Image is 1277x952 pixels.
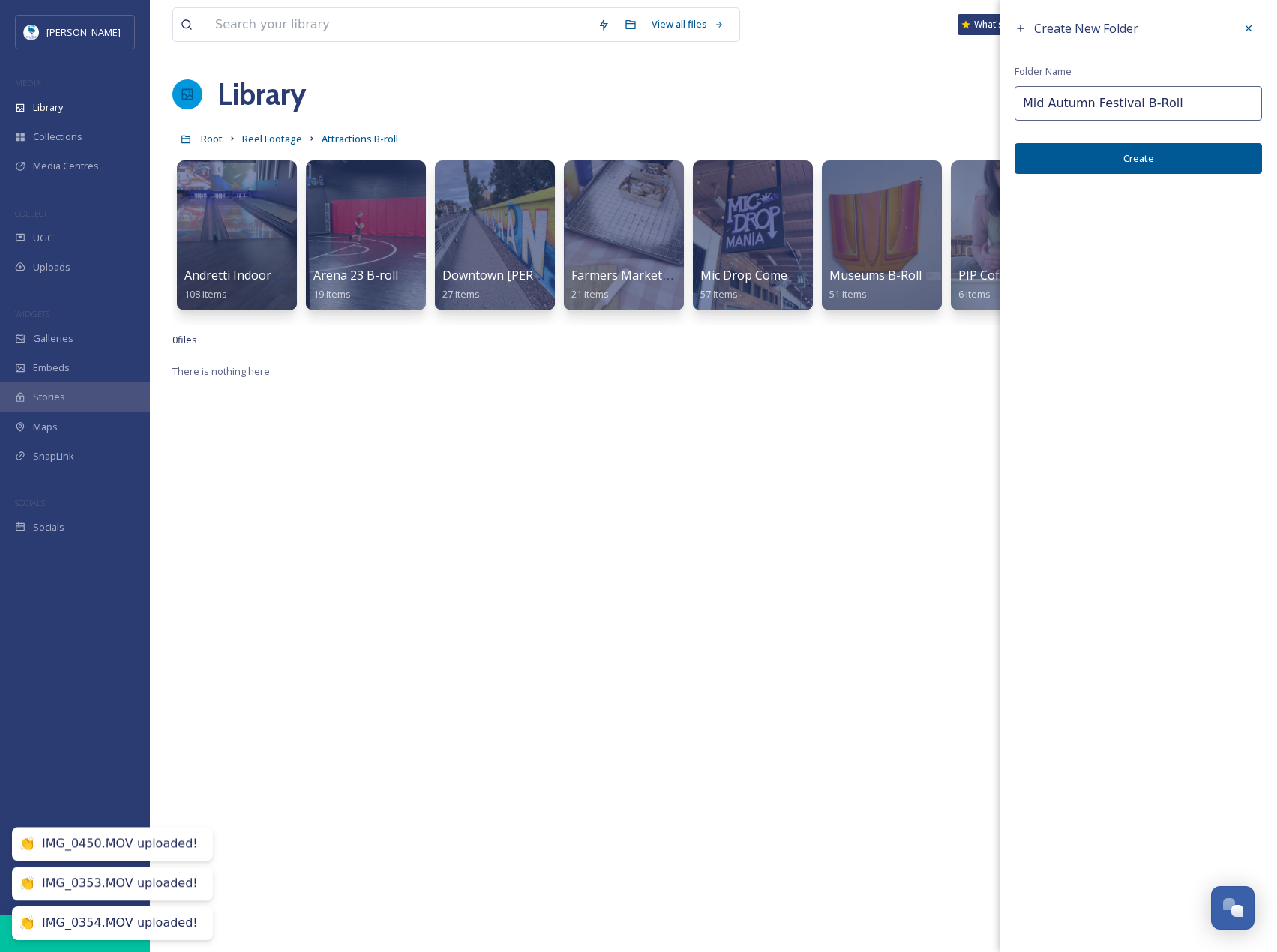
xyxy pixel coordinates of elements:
[442,268,682,301] a: Downtown [PERSON_NAME] Murals B-Roll27 items
[958,14,1033,35] a: What's New
[322,132,398,145] span: Attractions B-roll
[700,287,738,301] span: 57 items
[571,287,609,301] span: 21 items
[42,915,198,931] div: IMG_0354.MOV uploaded!
[33,231,53,245] span: UGC
[33,331,73,346] span: Galleries
[700,267,835,283] span: Mic Drop Comedy B-roll
[19,876,34,891] div: 👏
[172,364,272,378] span: There is nothing here.
[322,130,398,148] a: Attractions B-roll
[15,497,45,508] span: SOCIALS
[217,72,306,117] a: Library
[184,267,403,283] span: Andretti Indoor Karting & Games B-roll
[1211,886,1255,930] button: Open Chat
[24,25,39,40] img: download.jpeg
[829,287,867,301] span: 51 items
[19,915,34,931] div: 👏
[571,268,705,301] a: Farmers Markets B-Roll21 items
[1015,143,1262,174] button: Create
[33,420,58,434] span: Maps
[829,268,922,301] a: Museums B-Roll51 items
[42,876,198,891] div: IMG_0353.MOV uploaded!
[313,287,351,301] span: 19 items
[242,132,302,145] span: Reel Footage
[46,25,121,39] span: [PERSON_NAME]
[313,267,398,283] span: Arena 23 B-roll
[33,361,70,375] span: Embeds
[958,268,1088,301] a: PIP Coffee + Clay B-roll6 items
[33,260,70,274] span: Uploads
[184,268,403,301] a: Andretti Indoor Karting & Games B-roll108 items
[19,837,34,852] div: 👏
[33,390,65,404] span: Stories
[442,267,682,283] span: Downtown [PERSON_NAME] Murals B-Roll
[208,8,590,41] input: Search your library
[242,130,302,148] a: Reel Footage
[958,287,991,301] span: 6 items
[313,268,398,301] a: Arena 23 B-roll19 items
[42,837,198,852] div: IMG_0450.MOV uploaded!
[15,308,49,319] span: WIDGETS
[33,130,82,144] span: Collections
[1015,86,1262,121] input: Name
[201,132,223,145] span: Root
[15,208,47,219] span: COLLECT
[201,130,223,148] a: Root
[33,520,64,534] span: Socials
[33,100,63,115] span: Library
[958,267,1088,283] span: PIP Coffee + Clay B-roll
[571,267,705,283] span: Farmers Markets B-Roll
[442,287,480,301] span: 27 items
[184,287,227,301] span: 108 items
[644,10,732,39] a: View all files
[33,449,74,463] span: SnapLink
[700,268,835,301] a: Mic Drop Comedy B-roll57 items
[1015,64,1072,79] span: Folder Name
[172,333,197,347] span: 0 file s
[33,159,99,173] span: Media Centres
[829,267,922,283] span: Museums B-Roll
[15,77,41,88] span: MEDIA
[1034,20,1138,37] span: Create New Folder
